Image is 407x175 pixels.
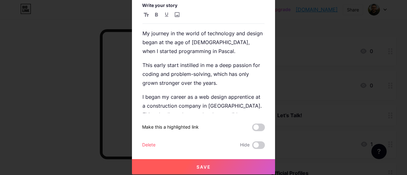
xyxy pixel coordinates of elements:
p: This early start instilled in me a deep passion for coding and problem-solving, which has only gr... [142,61,265,87]
span: Hide [240,141,250,149]
span: Save [197,164,211,170]
div: Make this a highlighted link [142,124,199,131]
p: My journey in the world of technology and design began at the age of [DEMOGRAPHIC_DATA], when I s... [142,29,265,56]
button: Save [132,159,275,174]
p: I began my career as a web design apprentice at a construction company in [GEOGRAPHIC_DATA]. This... [142,92,265,146]
div: Delete [142,141,155,149]
h3: Write your story [142,3,265,8]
